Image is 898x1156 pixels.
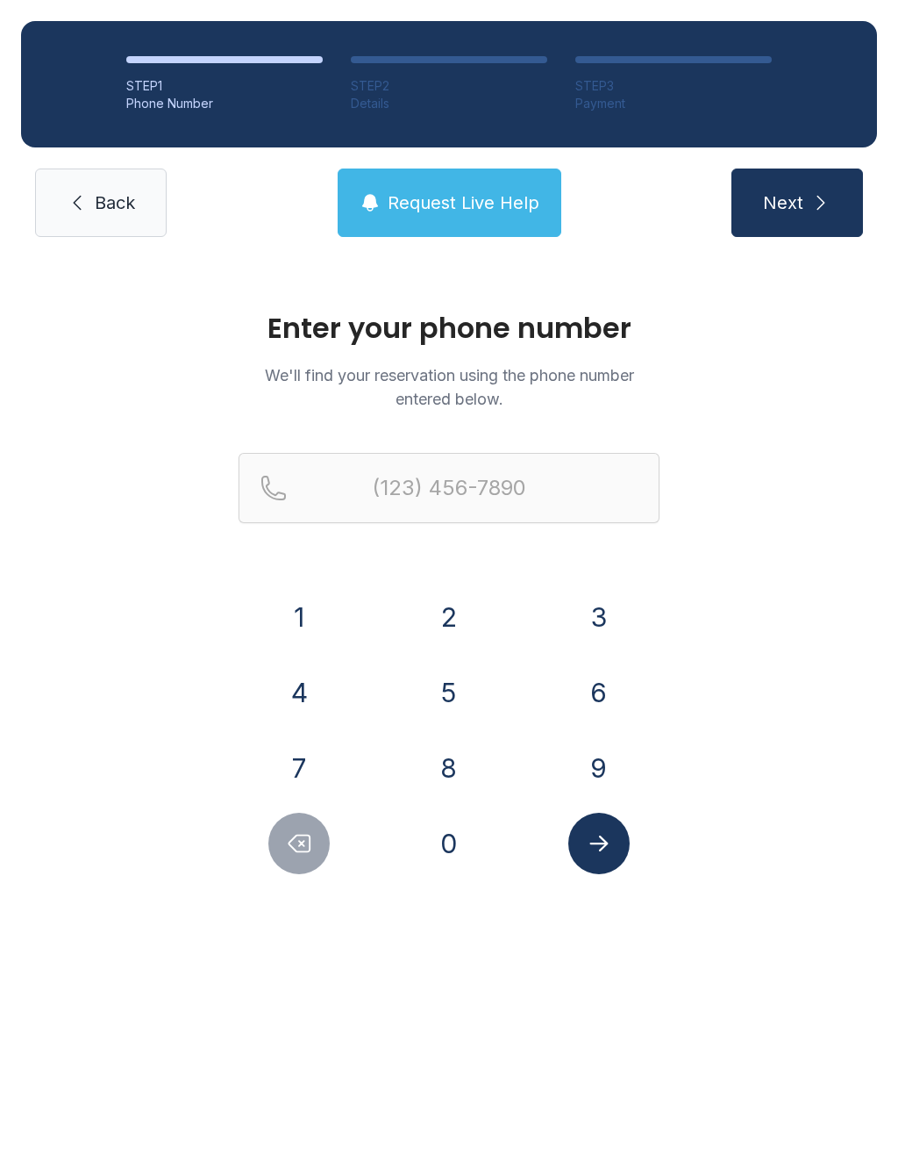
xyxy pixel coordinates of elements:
[239,314,659,342] h1: Enter your phone number
[268,737,330,799] button: 7
[418,586,480,648] button: 2
[351,77,547,95] div: STEP 2
[568,586,630,648] button: 3
[268,662,330,723] button: 4
[268,586,330,648] button: 1
[575,95,772,112] div: Payment
[568,737,630,799] button: 9
[239,363,659,411] p: We'll find your reservation using the phone number entered below.
[268,813,330,874] button: Delete number
[763,190,803,215] span: Next
[575,77,772,95] div: STEP 3
[126,77,323,95] div: STEP 1
[388,190,539,215] span: Request Live Help
[95,190,135,215] span: Back
[568,662,630,723] button: 6
[351,95,547,112] div: Details
[418,662,480,723] button: 5
[239,453,659,523] input: Reservation phone number
[126,95,323,112] div: Phone Number
[418,813,480,874] button: 0
[418,737,480,799] button: 8
[568,813,630,874] button: Submit lookup form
